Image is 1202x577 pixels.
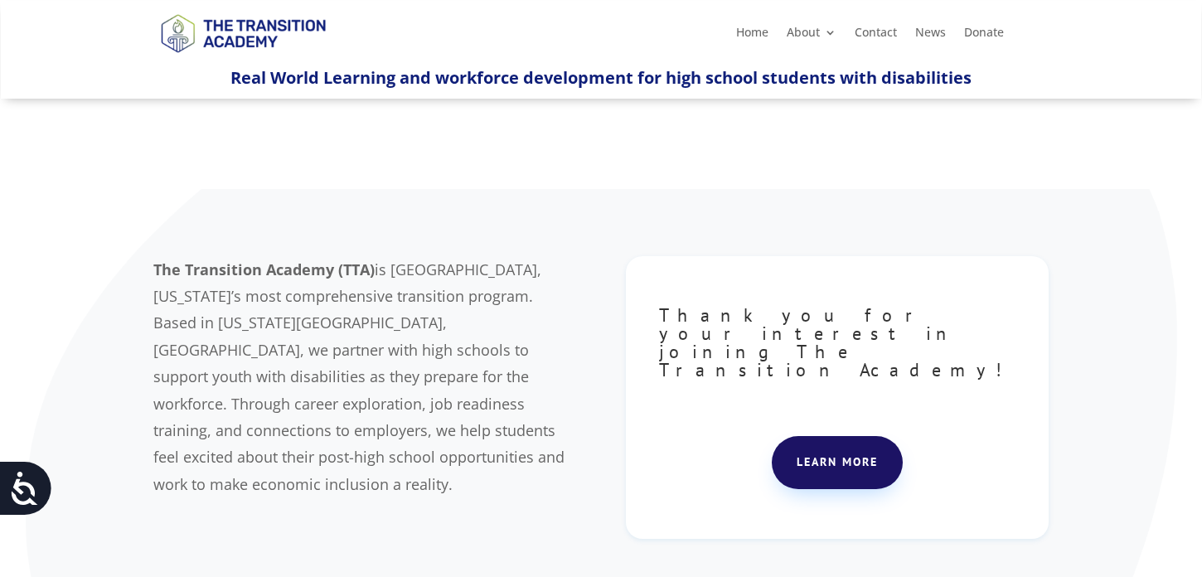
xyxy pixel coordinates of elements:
[855,27,897,45] a: Contact
[787,27,836,45] a: About
[736,27,768,45] a: Home
[915,27,946,45] a: News
[230,66,972,89] span: Real World Learning and workforce development for high school students with disabilities
[659,303,1014,381] span: Thank you for your interest in joining The Transition Academy!
[153,3,332,62] img: TTA Brand_TTA Primary Logo_Horizontal_Light BG
[153,259,375,279] b: The Transition Academy (TTA)
[964,27,1004,45] a: Donate
[153,50,332,65] a: Logo-Noticias
[153,259,565,494] span: is [GEOGRAPHIC_DATA], [US_STATE]’s most comprehensive transition program. Based in [US_STATE][GEO...
[772,436,903,489] a: Learn more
